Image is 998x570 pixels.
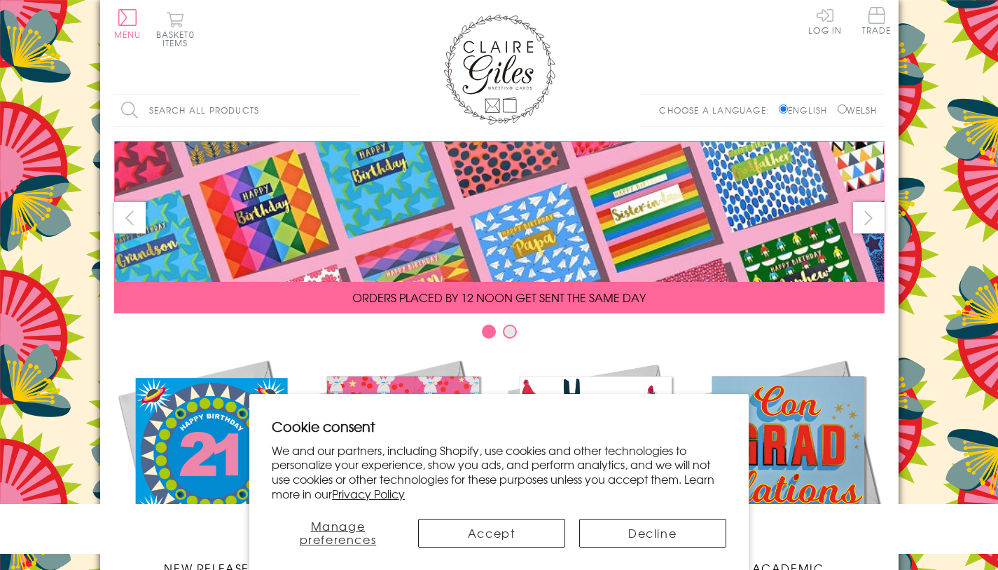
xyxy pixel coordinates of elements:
[272,443,726,501] p: We and our partners, including Shopify, use cookies and other technologies to personalize your ex...
[272,519,403,548] button: Manage preferences
[114,95,359,126] input: Search all products
[838,104,847,114] input: Welsh
[300,517,377,548] span: Manage preferences
[162,28,195,49] span: 0 items
[779,104,834,116] label: English
[418,519,565,548] button: Accept
[503,325,517,339] button: Carousel Page 2
[114,202,146,233] button: prev
[862,7,892,37] a: Trade
[482,325,496,339] button: Carousel Page 1 (Current Slide)
[352,289,646,306] span: ORDERS PLACED BY 12 NOON GET SENT THE SAME DAY
[443,14,555,125] img: Claire Giles Greetings Cards
[114,28,141,41] span: Menu
[156,11,195,47] button: Basket0 items
[808,7,842,34] a: Log In
[114,324,885,346] div: Carousel Pagination
[332,485,405,502] a: Privacy Policy
[659,104,776,116] p: Choose a language:
[579,519,726,548] button: Decline
[345,95,359,126] input: Search
[114,9,141,39] button: Menu
[862,7,892,34] span: Trade
[779,104,788,114] input: English
[272,416,726,436] h2: Cookie consent
[853,202,885,233] button: next
[838,104,878,116] label: Welsh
